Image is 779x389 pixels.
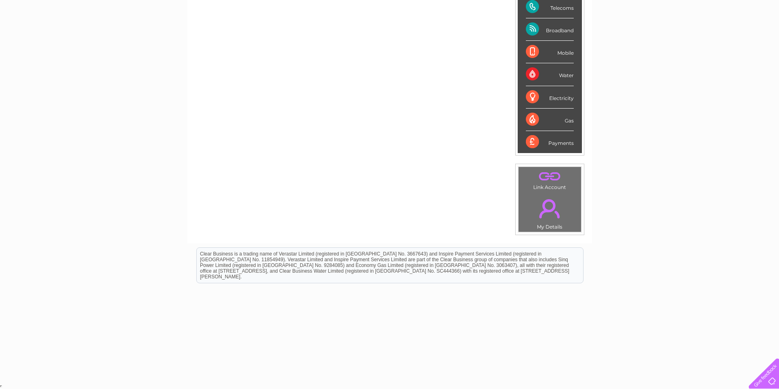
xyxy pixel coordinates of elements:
td: Link Account [518,167,581,192]
div: Electricity [526,86,574,109]
a: 0333 014 3131 [625,4,681,14]
a: . [521,194,579,223]
img: logo.png [27,21,69,46]
div: Gas [526,109,574,131]
td: My Details [518,192,581,232]
div: Mobile [526,41,574,63]
a: Telecoms [678,35,703,41]
a: Blog [708,35,720,41]
div: Payments [526,131,574,153]
a: Energy [656,35,673,41]
a: Water [635,35,651,41]
div: Water [526,63,574,86]
a: Log out [752,35,771,41]
div: Broadband [526,18,574,41]
a: . [521,169,579,183]
div: Clear Business is a trading name of Verastar Limited (registered in [GEOGRAPHIC_DATA] No. 3667643... [197,4,583,40]
a: Contact [725,35,745,41]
